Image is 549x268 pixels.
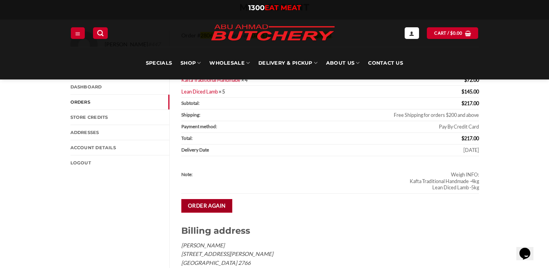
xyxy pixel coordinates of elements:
a: Addresses [70,125,169,140]
a: Menu [71,27,85,39]
th: Payment method: [181,121,312,133]
span: EAT MEAT [265,4,301,12]
strong: × 4 [241,77,247,83]
span: 217.00 [461,135,479,141]
span: $ [461,88,464,95]
a: About Us [326,47,360,79]
a: Contact Us [368,47,403,79]
a: Search [93,27,108,39]
span: Cart / [434,30,462,37]
span: $ [450,30,453,37]
a: View cart [427,27,478,39]
a: Delivery & Pickup [258,47,317,79]
a: My account [405,27,419,39]
th: Shipping: [181,109,312,121]
a: SHOP [181,47,201,79]
bdi: 145.00 [461,88,479,95]
nav: Account pages [70,64,169,170]
span: $ [461,135,464,141]
h2: Billing address [181,225,479,236]
bdi: 0.00 [450,30,463,35]
a: Dashboard [70,79,169,94]
td: Pay By Credit Card [312,121,479,133]
a: Order again [181,199,232,213]
a: Specials [146,47,172,79]
td: [DATE] [312,145,479,156]
a: Store Credits [70,110,169,125]
a: Logout [70,155,169,170]
span: 1300 [248,4,265,12]
a: Lean Diced Lamb [181,88,218,95]
span: $ [464,77,467,83]
th: Note: [181,156,312,194]
th: Total: [181,133,312,145]
a: Orders [70,95,169,109]
th: Subtotal: [181,98,312,109]
strong: × 5 [219,88,225,95]
a: Kafta Traditional Handmade [181,77,240,83]
bdi: 72.00 [464,77,479,83]
a: Account details [70,140,169,155]
td: Free Shipping for orders $200 and above [312,109,479,121]
th: Delivery Date [181,145,312,156]
a: 1300EAT MEAT [248,4,301,12]
iframe: chat widget [516,237,541,260]
a: Wholesale [209,47,250,79]
span: 217.00 [461,100,479,106]
td: Weigh INFO: Kafta Traditional Handmade -4kg Lean Diced Lamb -5kg [312,156,479,194]
img: Abu Ahmad Butchery [205,19,341,47]
span: $ [461,100,464,106]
